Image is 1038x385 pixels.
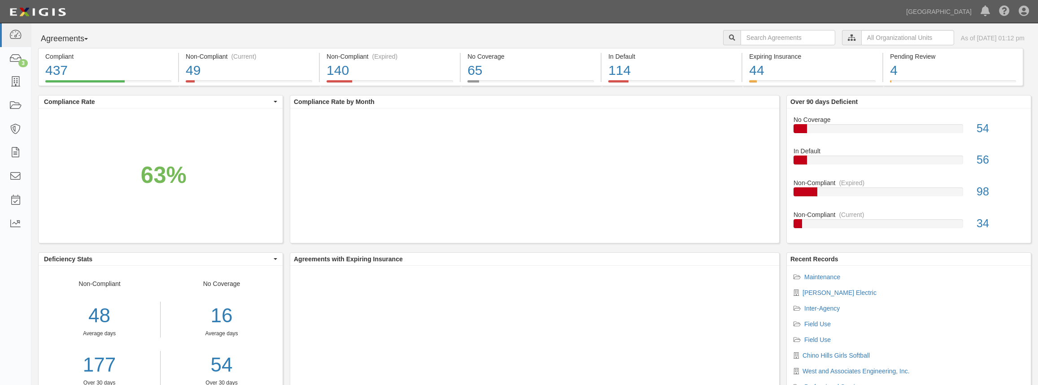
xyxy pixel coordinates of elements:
a: No Coverage65 [461,80,601,87]
div: 140 [327,61,453,80]
a: Chino Hills Girls Softball [802,352,870,359]
a: [GEOGRAPHIC_DATA] [902,3,976,21]
div: As of [DATE] 01:12 pm [961,34,1025,43]
a: Non-Compliant(Expired)140 [320,80,460,87]
button: Deficiency Stats [39,253,283,265]
div: (Expired) [839,178,864,187]
b: Over 90 days Deficient [790,98,858,105]
div: Pending Review [890,52,1016,61]
div: Non-Compliant [787,210,1031,219]
div: Non-Compliant (Current) [186,52,312,61]
div: No Coverage [467,52,594,61]
a: 177 [39,351,160,379]
span: Deficiency Stats [44,255,271,264]
div: In Default [787,147,1031,156]
div: In Default [608,52,735,61]
a: Expiring Insurance44 [742,80,882,87]
a: In Default114 [602,80,741,87]
a: Field Use [804,320,831,328]
div: Expiring Insurance [749,52,876,61]
a: Non-Compliant(Current)49 [179,80,319,87]
a: Compliant437 [38,80,178,87]
a: Non-Compliant(Current)34 [794,210,1024,235]
input: All Organizational Units [861,30,954,45]
b: Compliance Rate by Month [294,98,375,105]
input: Search Agreements [741,30,835,45]
div: 34 [970,216,1031,232]
button: Agreements [38,30,105,48]
b: Agreements with Expiring Insurance [294,255,403,263]
b: Recent Records [790,255,838,263]
div: (Expired) [372,52,397,61]
div: 48 [39,302,160,330]
img: logo-5460c22ac91f19d4615b14bd174203de0afe785f0fc80cf4dbbc73dc1793850b.png [7,4,69,20]
div: (Current) [839,210,864,219]
a: West and Associates Engineering, Inc. [802,368,910,375]
a: Pending Review4 [883,80,1023,87]
div: Non-Compliant (Expired) [327,52,453,61]
div: Non-Compliant [787,178,1031,187]
div: Average days [167,330,276,337]
button: Compliance Rate [39,95,283,108]
i: Help Center - Complianz [999,6,1010,17]
a: [PERSON_NAME] Electric [802,289,877,296]
a: No Coverage54 [794,115,1024,147]
a: Inter-Agency [804,305,840,312]
div: 4 [890,61,1016,80]
div: 114 [608,61,735,80]
div: 16 [167,302,276,330]
div: Compliant [45,52,171,61]
div: 49 [186,61,312,80]
a: 54 [167,351,276,379]
div: Average days [39,330,160,337]
div: 63% [141,159,187,191]
div: 56 [970,152,1031,168]
div: 65 [467,61,594,80]
div: 98 [970,184,1031,200]
div: 437 [45,61,171,80]
div: 54 [970,121,1031,137]
a: Maintenance [804,273,840,281]
div: No Coverage [787,115,1031,124]
a: In Default56 [794,147,1024,178]
div: (Current) [231,52,256,61]
div: 44 [749,61,876,80]
a: Field Use [804,336,831,343]
span: Compliance Rate [44,97,271,106]
a: Non-Compliant(Expired)98 [794,178,1024,210]
div: 3 [18,59,28,67]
